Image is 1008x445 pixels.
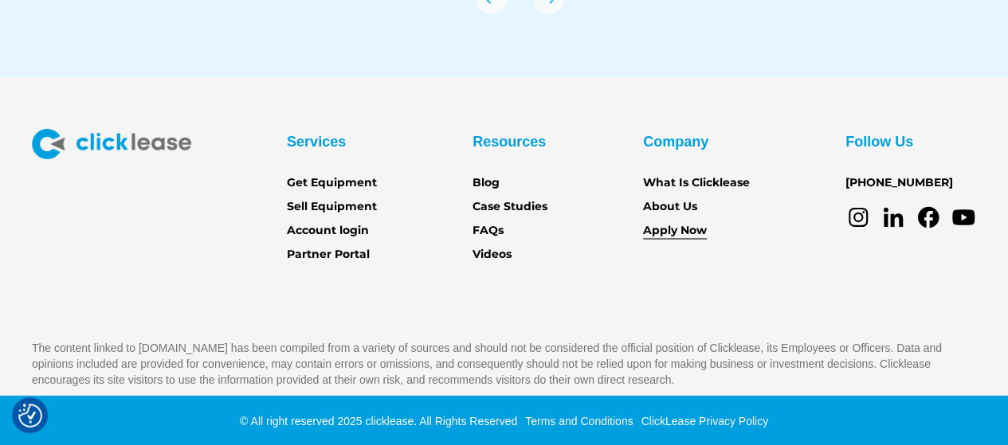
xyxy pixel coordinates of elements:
button: Consent Preferences [18,404,42,427]
div: Services [287,129,346,154]
div: Resources [473,129,546,154]
a: Partner Portal [287,246,370,263]
a: [PHONE_NUMBER] [845,174,953,192]
a: Account login [287,222,369,240]
a: About Us [643,198,697,216]
a: Terms and Conditions [521,415,633,427]
a: Sell Equipment [287,198,377,216]
a: Case Studies [473,198,547,216]
div: © All right reserved 2025 clicklease. All Rights Reserved [240,413,517,429]
img: Revisit consent button [18,404,42,427]
a: Blog [473,174,500,192]
p: The content linked to [DOMAIN_NAME] has been compiled from a variety of sources and should not be... [32,340,976,388]
a: FAQs [473,222,504,240]
img: Clicklease logo [32,129,191,159]
div: Company [643,129,708,154]
a: What Is Clicklease [643,174,750,192]
a: Videos [473,246,512,263]
div: Follow Us [845,129,913,154]
a: Get Equipment [287,174,377,192]
a: ClickLease Privacy Policy [637,415,768,427]
a: Apply Now [643,222,707,240]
